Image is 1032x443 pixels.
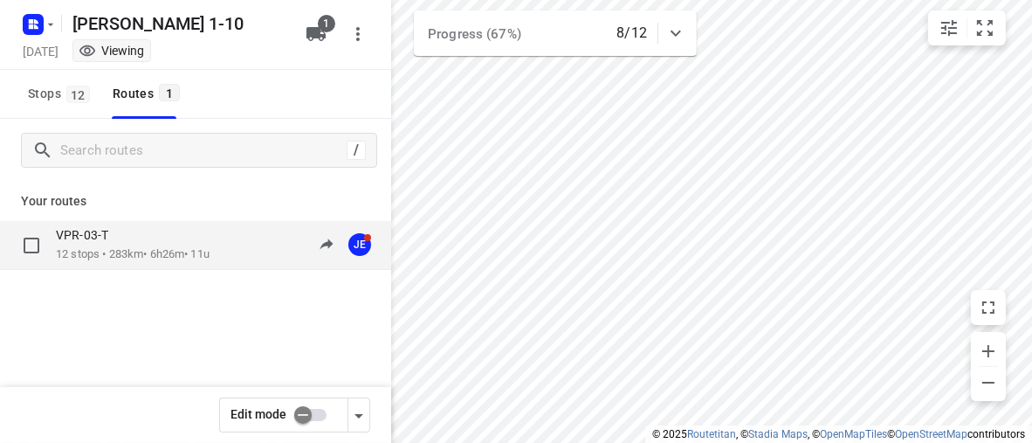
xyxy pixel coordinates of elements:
[309,227,344,262] button: Send to driver
[895,428,967,440] a: OpenStreetMap
[318,15,335,32] span: 1
[113,83,185,105] div: Routes
[748,428,808,440] a: Stadia Maps
[66,86,90,103] span: 12
[928,10,1006,45] div: small contained button group
[56,227,119,243] p: VPR-03-T
[28,83,95,105] span: Stops
[21,192,370,211] p: Your routes
[932,10,967,45] button: Map settings
[616,23,647,44] p: 8/12
[56,246,210,263] p: 12 stops • 283km • 6h26m • 11u
[967,10,1002,45] button: Fit zoom
[687,428,736,440] a: Routetitan
[341,17,375,52] button: More
[60,137,347,164] input: Search routes
[79,42,145,59] div: You are currently in view mode. To make any changes, go to edit project.
[652,428,1025,440] li: © 2025 , © , © © contributors
[820,428,887,440] a: OpenMapTiles
[414,10,697,56] div: Progress (67%)8/12
[230,407,286,421] span: Edit mode
[348,404,369,426] div: Driver app settings
[347,141,366,160] div: /
[159,84,180,101] span: 1
[428,26,521,42] span: Progress (67%)
[299,17,334,52] button: 1
[14,228,49,263] span: Select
